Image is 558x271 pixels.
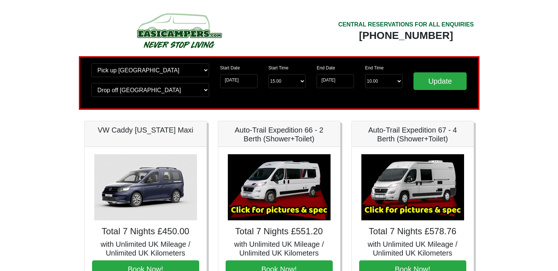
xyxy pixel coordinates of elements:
h4: Total 7 Nights £551.20 [226,226,333,237]
h5: Auto-Trail Expedition 66 - 2 Berth (Shower+Toilet) [226,126,333,143]
h4: Total 7 Nights £450.00 [92,226,199,237]
label: Start Time [269,65,289,71]
label: End Date [317,65,335,71]
h5: with Unlimited UK Mileage / Unlimited UK Kilometers [359,240,466,257]
img: VW Caddy California Maxi [94,154,197,220]
img: Auto-Trail Expedition 66 - 2 Berth (Shower+Toilet) [228,154,331,220]
h5: VW Caddy [US_STATE] Maxi [92,126,199,134]
img: campers-checkout-logo.png [109,10,249,51]
h5: with Unlimited UK Mileage / Unlimited UK Kilometers [226,240,333,257]
h5: Auto-Trail Expedition 67 - 4 Berth (Shower+Toilet) [359,126,466,143]
input: Update [413,72,467,90]
input: Return Date [317,74,354,88]
div: CENTRAL RESERVATIONS FOR ALL ENQUIRIES [338,20,474,29]
div: [PHONE_NUMBER] [338,29,474,42]
h5: with Unlimited UK Mileage / Unlimited UK Kilometers [92,240,199,257]
input: Start Date [220,74,258,88]
img: Auto-Trail Expedition 67 - 4 Berth (Shower+Toilet) [361,154,464,220]
h4: Total 7 Nights £578.76 [359,226,466,237]
label: Start Date [220,65,240,71]
label: End Time [365,65,384,71]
